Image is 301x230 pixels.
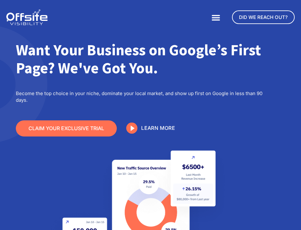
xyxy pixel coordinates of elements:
div: Menu Toggle [209,11,223,24]
a: Learn more [126,123,137,134]
a: Learn more [141,125,175,131]
p: Become the top choice in your niche, dominate your local market, and show up first on Google in l... [16,90,269,103]
span: Claim Your Exclusive Trial [28,125,104,131]
a: Did we reach out? [232,10,295,24]
span: Did we reach out? [239,14,288,20]
a: Claim Your Exclusive Trial [16,120,117,136]
h1: Want Your Business on Google’s First Page? We've Got You. [16,41,269,77]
